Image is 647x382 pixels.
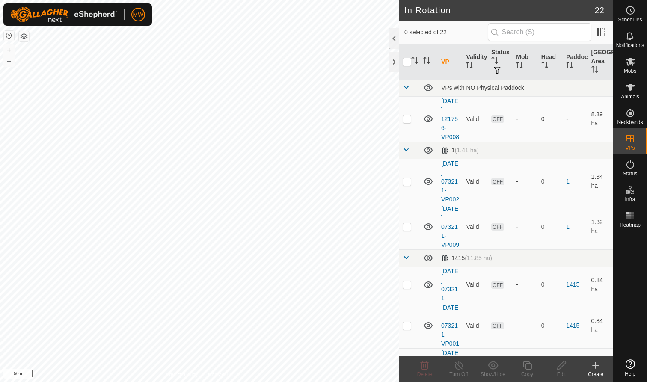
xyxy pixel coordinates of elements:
[441,84,609,91] div: VPs with NO Physical Paddock
[588,159,613,204] td: 1.34 ha
[441,205,459,248] a: [DATE] 073211-VP009
[617,120,643,125] span: Neckbands
[516,321,534,330] div: -
[423,58,430,65] p-sorticon: Activate to sort
[538,159,563,204] td: 0
[463,96,487,142] td: Valid
[544,370,579,378] div: Edit
[4,56,14,66] button: –
[208,371,233,379] a: Contact Us
[455,147,479,154] span: (1.41 ha)
[404,5,595,15] h2: In Rotation
[488,23,591,41] input: Search (S)
[591,67,598,74] p-sorticon: Activate to sort
[491,223,504,231] span: OFF
[516,222,534,231] div: -
[463,267,487,303] td: Valid
[538,96,563,142] td: 0
[588,267,613,303] td: 0.84 ha
[588,303,613,348] td: 0.84 ha
[623,171,637,176] span: Status
[441,160,459,203] a: [DATE] 073211-VP002
[19,31,29,41] button: Map Layers
[516,280,534,289] div: -
[491,322,504,329] span: OFF
[516,115,534,124] div: -
[133,10,144,19] span: MW
[476,370,510,378] div: Show/Hide
[595,4,604,17] span: 22
[510,370,544,378] div: Copy
[538,44,563,80] th: Head
[442,370,476,378] div: Turn Off
[624,68,636,74] span: Mobs
[613,356,647,380] a: Help
[625,371,635,376] span: Help
[618,17,642,22] span: Schedules
[441,255,492,262] div: 1415
[404,28,488,37] span: 0 selected of 22
[625,145,635,151] span: VPs
[566,63,573,70] p-sorticon: Activate to sort
[4,31,14,41] button: Reset Map
[563,44,588,80] th: Paddock
[463,159,487,204] td: Valid
[513,44,537,80] th: Mob
[516,177,534,186] div: -
[417,371,432,377] span: Delete
[465,255,492,261] span: (11.85 ha)
[538,303,563,348] td: 0
[625,197,635,202] span: Infra
[566,281,579,288] a: 1415
[538,204,563,249] td: 0
[441,304,459,347] a: [DATE] 073211-VP001
[538,267,563,303] td: 0
[516,63,523,70] p-sorticon: Activate to sort
[10,7,117,22] img: Gallagher Logo
[563,96,588,142] td: -
[463,44,487,80] th: Validity
[463,303,487,348] td: Valid
[488,44,513,80] th: Status
[463,204,487,249] td: Valid
[620,222,641,228] span: Heatmap
[491,178,504,185] span: OFF
[566,223,570,230] a: 1
[491,115,504,123] span: OFF
[411,58,418,65] p-sorticon: Activate to sort
[616,43,644,48] span: Notifications
[566,178,570,185] a: 1
[166,371,198,379] a: Privacy Policy
[588,44,613,80] th: [GEOGRAPHIC_DATA] Area
[441,147,479,154] div: 1
[566,322,579,329] a: 1415
[541,63,548,70] p-sorticon: Activate to sort
[491,58,498,65] p-sorticon: Activate to sort
[441,98,459,140] a: [DATE] 121756-VP008
[579,370,613,378] div: Create
[4,45,14,55] button: +
[491,281,504,289] span: OFF
[588,204,613,249] td: 1.32 ha
[466,63,473,70] p-sorticon: Activate to sort
[438,44,463,80] th: VP
[621,94,639,99] span: Animals
[441,268,458,302] a: [DATE] 073211
[588,96,613,142] td: 8.39 ha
